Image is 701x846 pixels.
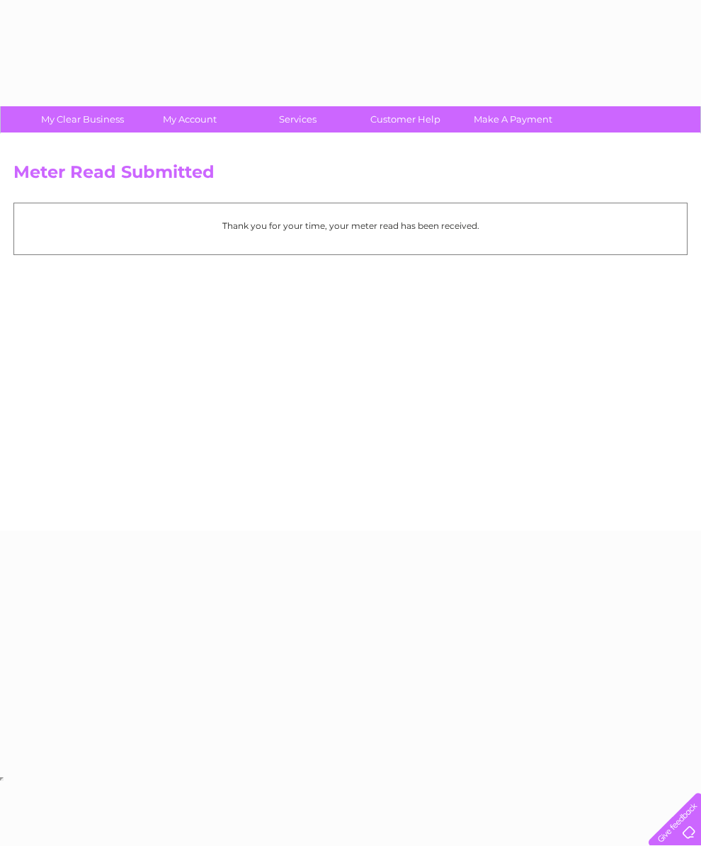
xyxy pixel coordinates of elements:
a: My Account [132,106,249,132]
p: Thank you for your time, your meter read has been received. [21,219,680,232]
h2: Meter Read Submitted [13,162,688,189]
a: Services [239,106,356,132]
a: Customer Help [347,106,464,132]
a: My Clear Business [24,106,141,132]
a: Make A Payment [455,106,571,132]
